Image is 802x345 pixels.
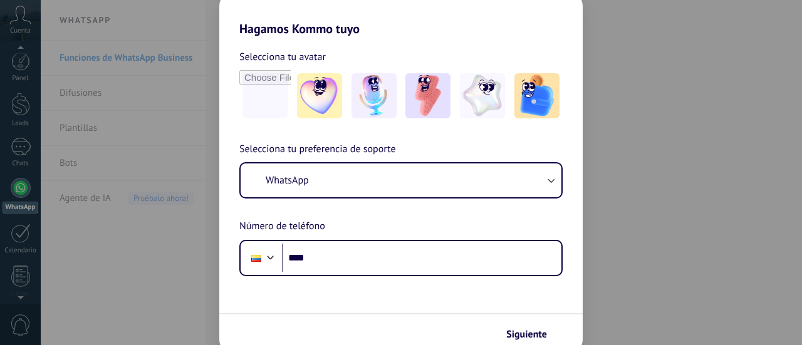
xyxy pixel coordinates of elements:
[352,73,397,118] img: -2.jpeg
[506,330,547,339] span: Siguiente
[241,163,561,197] button: WhatsApp
[297,73,342,118] img: -1.jpeg
[244,245,268,271] div: Ecuador: + 593
[460,73,505,118] img: -4.jpeg
[239,219,325,235] span: Número de teléfono
[239,142,396,158] span: Selecciona tu preferencia de soporte
[514,73,560,118] img: -5.jpeg
[239,49,326,65] span: Selecciona tu avatar
[266,174,309,187] span: WhatsApp
[405,73,450,118] img: -3.jpeg
[501,324,564,345] button: Siguiente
